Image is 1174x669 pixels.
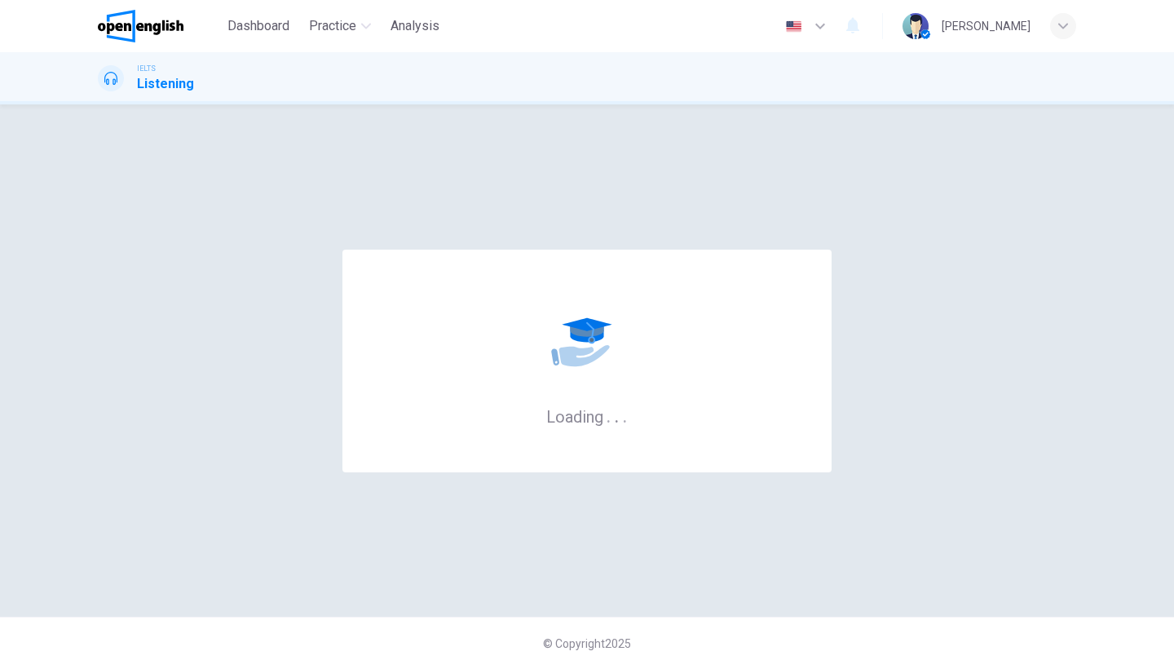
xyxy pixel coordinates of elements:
h6: . [622,401,628,428]
span: Dashboard [227,16,289,36]
h6: . [606,401,611,428]
h6: . [614,401,620,428]
img: Profile picture [903,13,929,39]
h1: Listening [137,74,194,94]
span: © Copyright 2025 [543,637,631,650]
span: IELTS [137,63,156,74]
div: [PERSON_NAME] [942,16,1031,36]
button: Analysis [384,11,446,41]
button: Dashboard [221,11,296,41]
span: Practice [309,16,356,36]
h6: Loading [546,405,628,427]
button: Practice [302,11,377,41]
img: en [783,20,804,33]
img: OpenEnglish logo [98,10,183,42]
a: OpenEnglish logo [98,10,221,42]
span: Analysis [391,16,439,36]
